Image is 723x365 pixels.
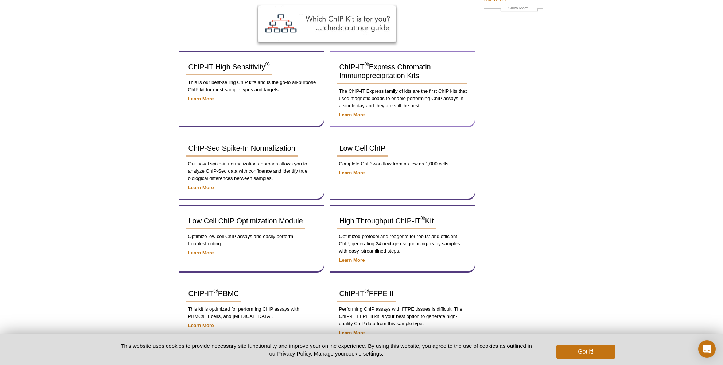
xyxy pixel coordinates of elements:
[339,63,431,80] span: ChIP-IT Express Chromatin Immunoprecipitation Kits
[186,286,241,302] a: ChIP-IT®PBMC
[339,112,365,118] a: Learn More
[258,5,396,42] img: ChIP Kit Selection Guide
[337,306,467,327] p: Performing ChIP assays with FFPE tissues is difficult. The ChIP-IT FFPE II kit is your best optio...
[339,217,434,225] span: High Throughput ChIP-IT Kit
[364,288,369,295] sup: ®
[337,160,467,168] p: Complete ChIP workflow from as few as 1,000 cells.
[186,233,316,247] p: Optimize low cell ChIP assays and easily perform troubleshooting.
[337,233,467,255] p: Optimized protocol and reagents for robust and efficient ChIP, generating 24 next-gen sequencing-...
[339,257,365,263] a: Learn More
[698,340,716,358] div: Open Intercom Messenger
[484,5,543,13] a: Show More
[337,213,436,229] a: High Throughput ChIP-IT®Kit
[186,59,272,75] a: ChIP-IT High Sensitivity®
[556,345,615,359] button: Got it!
[186,79,316,93] p: This is our best-selling ChIP kits and is the go-to all-purpose ChIP kit for most sample types an...
[186,306,316,320] p: This kit is optimized for performing ChIP assays with PBMCs, T cells, and [MEDICAL_DATA].
[364,61,369,68] sup: ®
[186,213,305,229] a: Low Cell ChIP Optimization Module
[337,286,396,302] a: ChIP-IT®FFPE II
[339,289,394,297] span: ChIP-IT FFPE II
[213,288,218,295] sup: ®
[337,88,467,109] p: The ChIP-IT Express family of kits are the first ChIP kits that used magnetic beads to enable per...
[421,215,425,222] sup: ®
[188,323,214,328] a: Learn More
[339,330,365,335] a: Learn More
[337,59,467,84] a: ChIP-IT®Express Chromatin Immunoprecipitation Kits
[188,289,239,297] span: ChIP-IT PBMC
[188,250,214,255] a: Learn More
[188,217,303,225] span: Low Cell ChIP Optimization Module
[337,141,388,157] a: Low Cell ChIP
[188,185,214,190] a: Learn More
[108,342,545,357] p: This website uses cookies to provide necessary site functionality and improve your online experie...
[346,350,382,357] button: cookie settings
[277,350,311,357] a: Privacy Policy
[339,144,386,152] span: Low Cell ChIP
[188,63,270,71] span: ChIP-IT High Sensitivity
[339,170,365,176] a: Learn More
[186,141,298,157] a: ChIP-Seq Spike-In Normalization
[186,160,316,182] p: Our novel spike-in normalization approach allows you to analyze ChIP-Seq data with confidence and...
[265,61,269,68] sup: ®
[188,96,214,101] a: Learn More
[188,144,295,152] span: ChIP-Seq Spike-In Normalization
